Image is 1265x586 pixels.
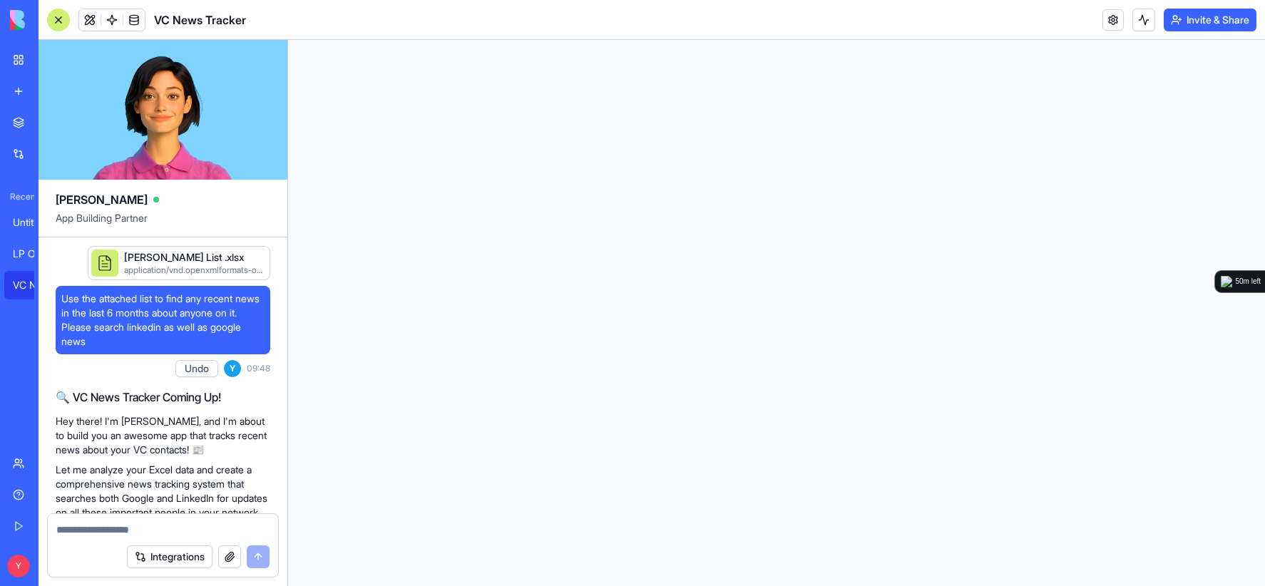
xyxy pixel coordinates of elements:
img: logo [10,10,98,30]
span: Y [224,360,241,377]
span: Y [7,555,30,577]
img: logo [1221,276,1232,287]
p: Let me analyze your Excel data and create a comprehensive news tracking system that searches both... [56,463,270,520]
span: [PERSON_NAME] [56,191,148,208]
div: Untitled App [13,215,53,230]
button: Invite & Share [1164,9,1256,31]
p: Hey there! I'm [PERSON_NAME], and I'm about to build you an awesome app that tracks recent news a... [56,414,270,457]
a: LP Outreach Command Center [4,240,61,268]
div: VC News Tracker [13,278,53,292]
span: Recent [4,191,34,202]
span: 09:48 [247,363,270,374]
span: Use the attached list to find any recent news in the last 6 months about anyone on it. Please sea... [61,292,265,349]
div: LP Outreach Command Center [13,247,53,261]
span: VC News Tracker [154,11,246,29]
a: VC News Tracker [4,271,61,299]
button: Integrations [127,545,212,568]
h2: 🔍 VC News Tracker Coming Up! [56,389,270,406]
a: Untitled App [4,208,61,237]
div: application/vnd.openxmlformats-officedocument.spreadsheetml.sheet [124,264,264,276]
div: [PERSON_NAME] List .xlsx [124,250,264,264]
button: Undo [175,360,218,377]
span: App Building Partner [56,211,270,237]
div: 50m left [1235,276,1261,287]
